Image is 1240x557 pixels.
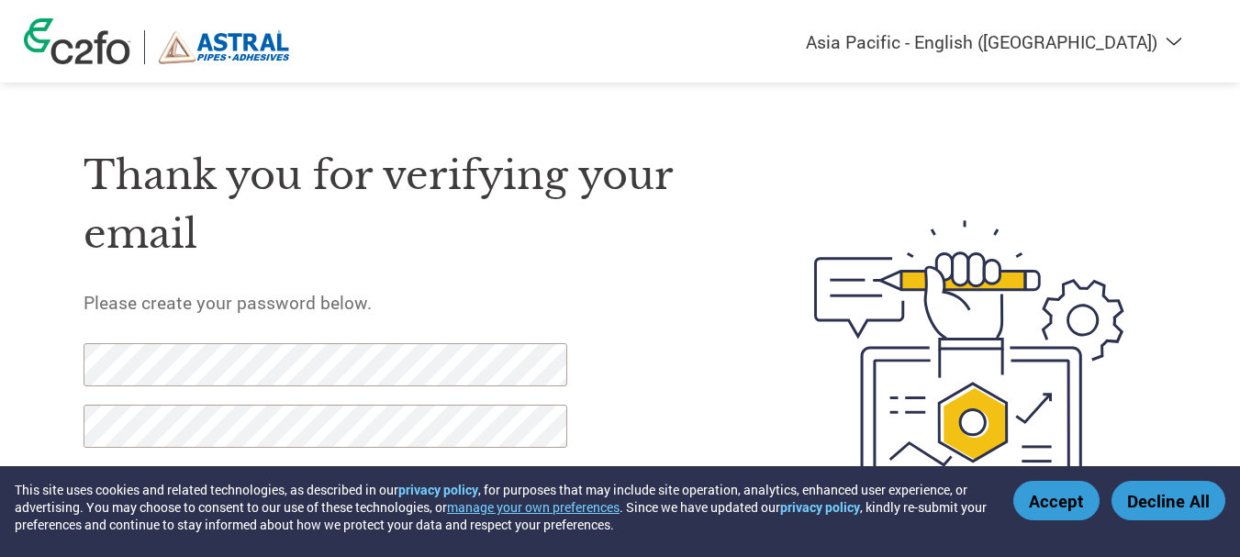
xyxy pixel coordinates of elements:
h1: Thank you for verifying your email [84,146,728,264]
h5: Please create your password below. [84,291,728,314]
button: Accept [1013,481,1100,520]
button: manage your own preferences [447,498,620,516]
a: privacy policy [780,498,860,516]
a: privacy policy [398,481,478,498]
img: c2fo logo [24,18,130,64]
img: Astral [159,30,290,64]
div: This site uses cookies and related technologies, as described in our , for purposes that may incl... [15,481,987,533]
button: Decline All [1112,481,1225,520]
